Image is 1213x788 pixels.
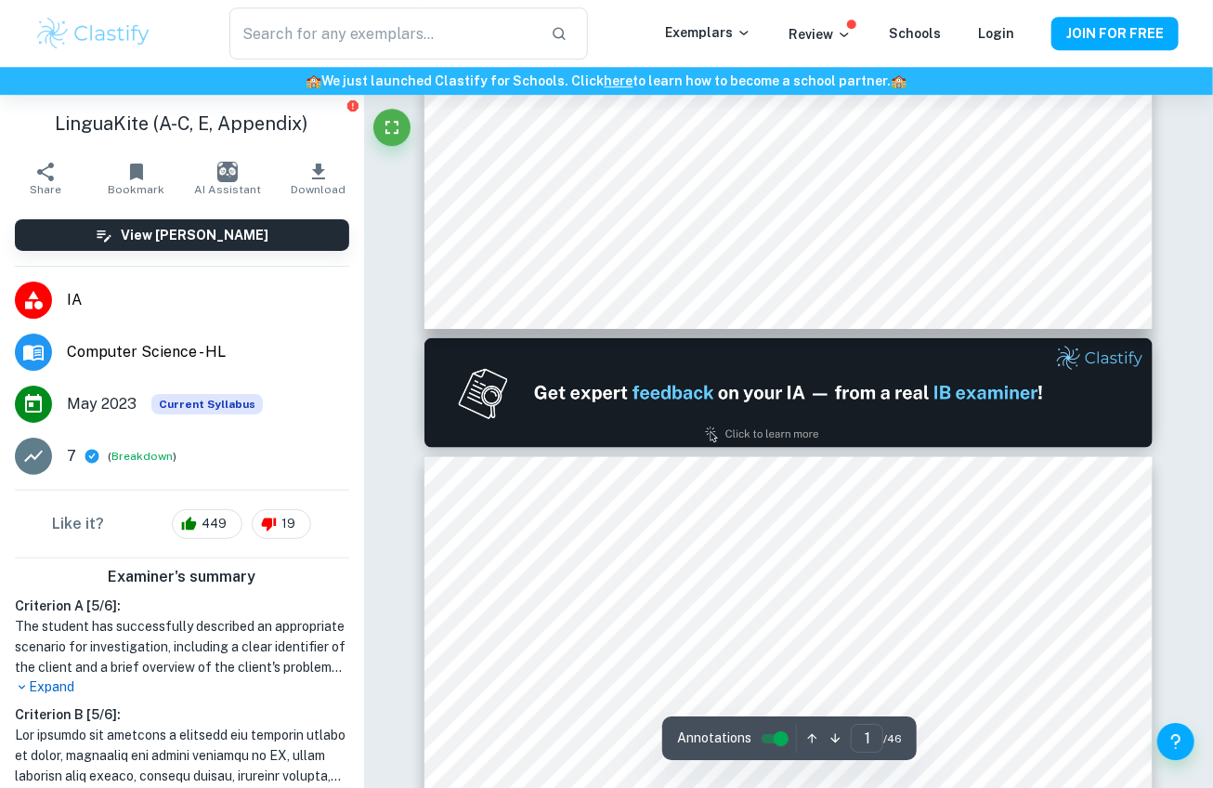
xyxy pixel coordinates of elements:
a: Login [978,26,1014,41]
div: 19 [252,509,311,539]
span: Annotations [677,729,751,748]
input: Search for any exemplars... [229,7,536,59]
img: AI Assistant [217,162,238,182]
h6: Examiner's summary [7,566,357,588]
span: IA [67,289,349,311]
span: 🏫 [307,73,322,88]
h6: View [PERSON_NAME] [121,225,268,245]
h1: Lor ipsumdo sit ametcons a elitsedd eiu temporin utlabo et dolor, magnaaliq eni admini veniamqu n... [15,725,349,786]
button: Help and Feedback [1157,723,1194,760]
button: Report issue [346,98,360,112]
p: Review [789,24,852,45]
h6: We just launched Clastify for Schools. Click to learn how to become a school partner. [4,71,1209,91]
a: here [605,73,633,88]
span: 🏫 [892,73,907,88]
div: This exemplar is based on the current syllabus. Feel free to refer to it for inspiration/ideas wh... [151,394,263,414]
button: View [PERSON_NAME] [15,219,349,251]
div: 449 [172,509,242,539]
img: Clastify logo [34,15,152,52]
button: Breakdown [111,448,173,465]
button: Download [273,152,364,204]
span: ( ) [108,448,176,466]
span: Current Syllabus [151,394,263,414]
span: 19 [271,515,306,533]
span: Share [30,183,61,196]
button: Fullscreen [373,109,411,146]
span: Computer Science - HL [67,341,349,363]
h1: LinguaKite (A-C, E, Appendix) [15,110,349,138]
span: May 2023 [67,393,137,415]
h6: Criterion B [ 5 / 6 ]: [15,704,349,725]
p: Expand [15,677,349,697]
span: AI Assistant [194,183,261,196]
h6: Criterion A [ 5 / 6 ]: [15,596,349,616]
button: Bookmark [91,152,182,204]
h6: Like it? [52,513,104,535]
span: 449 [191,515,237,533]
h1: The student has successfully described an appropriate scenario for investigation, including a cle... [15,616,349,677]
p: 7 [67,445,76,467]
p: Exemplars [665,22,751,43]
button: JOIN FOR FREE [1051,17,1179,50]
button: AI Assistant [182,152,273,204]
img: Ad [424,338,1153,448]
span: / 46 [883,730,902,747]
a: Schools [889,26,941,41]
span: Download [291,183,346,196]
span: Bookmark [108,183,164,196]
